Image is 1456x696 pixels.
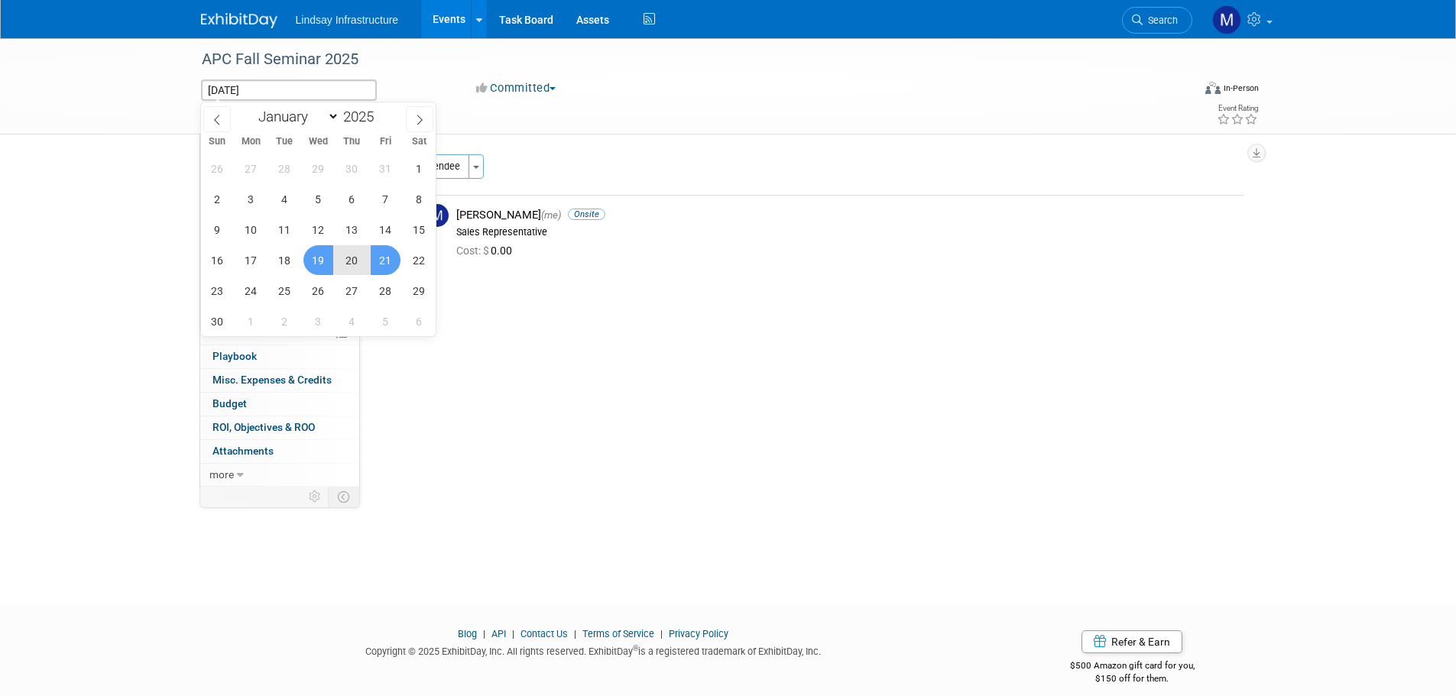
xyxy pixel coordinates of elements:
[371,184,400,214] span: November 7, 2025
[1102,79,1260,102] div: Event Format
[203,306,232,336] span: November 30, 2025
[236,245,266,275] span: November 17, 2025
[371,276,400,306] span: November 28, 2025
[203,245,232,275] span: November 16, 2025
[426,204,449,227] img: M.jpg
[328,487,359,507] td: Toggle Event Tabs
[303,184,333,214] span: November 5, 2025
[303,215,333,244] span: November 12, 2025
[201,137,235,147] span: Sun
[200,157,359,180] a: Booth
[270,154,300,183] span: October 28, 2025
[657,628,666,639] span: |
[200,275,359,298] a: Shipments
[404,184,434,214] span: November 8, 2025
[508,628,518,639] span: |
[371,306,400,336] span: December 5, 2025
[212,445,274,457] span: Attachments
[456,244,491,257] span: Cost: $
[1212,5,1241,34] img: Mark Bedard
[568,209,605,220] span: Onsite
[371,245,400,275] span: November 21, 2025
[371,154,400,183] span: October 31, 2025
[337,184,367,214] span: November 6, 2025
[1143,15,1178,26] span: Search
[212,350,257,362] span: Playbook
[200,464,359,487] a: more
[1122,7,1192,34] a: Search
[479,628,489,639] span: |
[296,14,399,26] span: Lindsay Infrastructure
[200,440,359,463] a: Attachments
[339,108,385,125] input: Year
[203,276,232,306] span: November 23, 2025
[582,628,654,639] a: Terms of Service
[200,204,359,227] a: Travel Reservations
[236,276,266,306] span: November 24, 2025
[1081,630,1182,653] a: Refer & Earn
[212,421,315,433] span: ROI, Objectives & ROO
[251,107,339,126] select: Month
[456,208,1238,222] div: [PERSON_NAME]
[270,215,300,244] span: November 11, 2025
[335,137,368,147] span: Thu
[200,134,359,157] a: Event Information
[337,306,367,336] span: December 4, 2025
[200,228,359,251] a: Asset Reservations
[1205,82,1221,94] img: Format-Inperson.png
[404,276,434,306] span: November 29, 2025
[236,306,266,336] span: December 1, 2025
[371,215,400,244] span: November 14, 2025
[200,181,359,204] a: Staff1
[200,369,359,392] a: Misc. Expenses & Credits
[471,80,562,96] button: Committed
[200,416,359,439] a: ROI, Objectives & ROO
[633,644,638,652] sup: ®
[236,184,266,214] span: November 3, 2025
[402,137,436,147] span: Sat
[201,13,277,28] img: ExhibitDay
[570,628,580,639] span: |
[337,154,367,183] span: October 30, 2025
[270,276,300,306] span: November 25, 2025
[337,276,367,306] span: November 27, 2025
[541,209,561,221] span: (me)
[203,154,232,183] span: October 26, 2025
[404,245,434,275] span: November 22, 2025
[1009,649,1256,685] div: $500 Amazon gift card for you,
[236,215,266,244] span: November 10, 2025
[268,137,301,147] span: Tue
[212,374,332,386] span: Misc. Expenses & Credits
[200,322,359,345] a: Tasks
[368,137,402,147] span: Fri
[196,46,1169,73] div: APC Fall Seminar 2025
[303,306,333,336] span: December 3, 2025
[270,184,300,214] span: November 4, 2025
[270,245,300,275] span: November 18, 2025
[302,487,329,507] td: Personalize Event Tab Strip
[303,276,333,306] span: November 26, 2025
[301,137,335,147] span: Wed
[270,306,300,336] span: December 2, 2025
[200,299,359,322] a: Sponsorships
[1009,672,1256,685] div: $150 off for them.
[491,628,506,639] a: API
[520,628,568,639] a: Contact Us
[1223,83,1259,94] div: In-Person
[212,397,247,410] span: Budget
[303,154,333,183] span: October 29, 2025
[404,215,434,244] span: November 15, 2025
[211,327,238,339] span: Tasks
[200,393,359,416] a: Budget
[201,641,987,659] div: Copyright © 2025 ExhibitDay, Inc. All rights reserved. ExhibitDay is a registered trademark of Ex...
[203,184,232,214] span: November 2, 2025
[234,137,268,147] span: Mon
[669,628,728,639] a: Privacy Policy
[236,154,266,183] span: October 27, 2025
[209,468,234,481] span: more
[201,79,377,101] input: Event Start Date - End Date
[203,215,232,244] span: November 9, 2025
[200,345,359,368] a: Playbook
[337,245,367,275] span: November 20, 2025
[200,251,359,274] a: Giveaways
